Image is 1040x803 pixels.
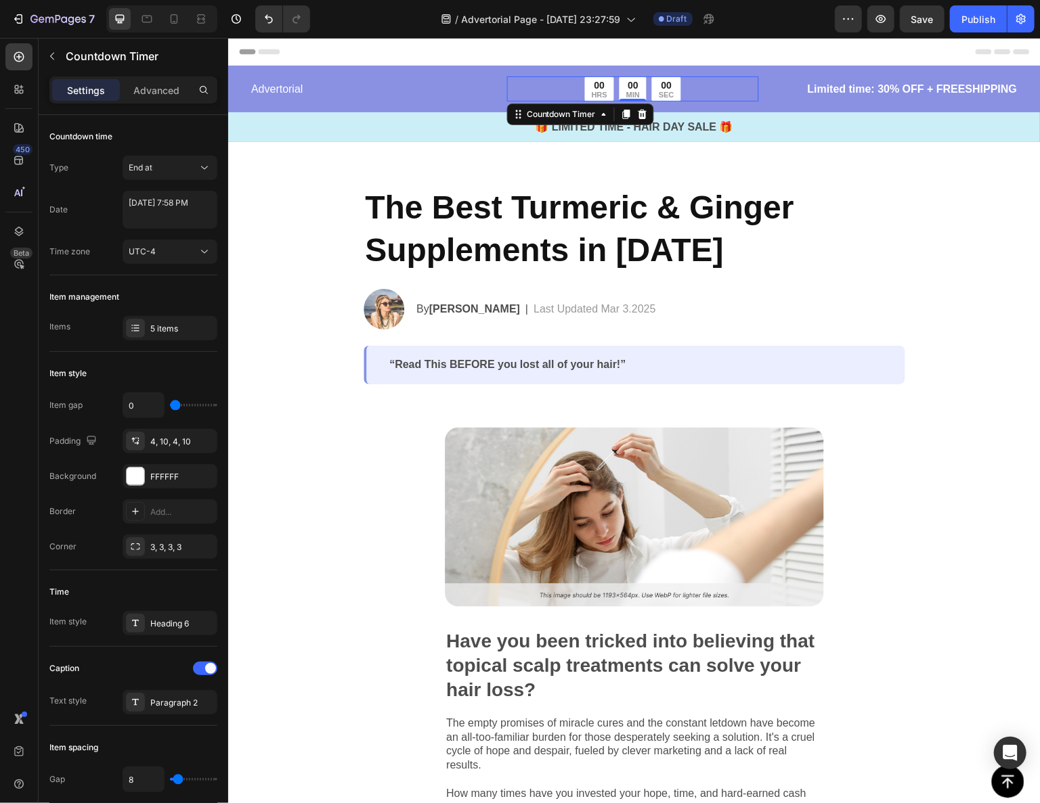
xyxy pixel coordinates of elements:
[201,265,292,277] strong: [PERSON_NAME]
[129,246,156,256] span: UTC-4
[137,149,676,233] p: ⁠⁠⁠⁠⁠⁠⁠
[49,162,68,174] div: Type
[255,5,310,32] div: Undo/Redo
[961,12,995,26] div: Publish
[150,541,214,553] div: 3, 3, 3, 3
[49,321,70,333] div: Items
[150,506,214,518] div: Add...
[49,662,79,674] div: Caption
[398,41,412,53] div: 00
[49,246,90,258] div: Time zone
[296,70,370,83] div: Countdown Timer
[13,144,32,155] div: 450
[49,131,112,143] div: Countdown time
[667,13,687,25] span: Draft
[900,5,945,32] button: Save
[161,320,654,334] p: “Read This BEFORE you lost all of your hair!”
[49,616,87,628] div: Item style
[150,697,214,709] div: Paragraph 2
[49,470,96,482] div: Background
[5,5,101,32] button: 7
[228,38,1040,803] iframe: Design area
[305,263,428,279] p: Last Updated Mar 3.2025
[129,162,152,173] span: End at
[188,263,292,279] p: By
[456,12,459,26] span: /
[398,53,412,61] p: MIN
[431,41,446,53] div: 00
[49,399,83,411] div: Item gap
[123,393,164,417] input: Auto
[135,251,176,292] img: gempages_432750572815254551-1cdc50dc-f7cb-47fc-9e48-fabfccceccbf.png
[49,586,69,598] div: Time
[123,767,164,791] input: Auto
[911,14,934,25] span: Save
[150,471,214,483] div: FFFFFF
[49,505,76,518] div: Border
[431,53,446,61] p: SEC
[49,204,68,216] div: Date
[49,367,87,380] div: Item style
[137,152,566,229] strong: The Best Turmeric & Ginger Supplements in [DATE]
[49,695,87,707] div: Text style
[150,323,214,335] div: 5 items
[150,436,214,448] div: 4, 10, 4, 10
[538,43,789,60] p: Limited time: 30% OFF + FREESHIPPING
[49,291,119,303] div: Item management
[218,592,594,666] p: Have you been tricked into believing that topical scalp treatments can solve your hair loss?
[950,5,1007,32] button: Publish
[123,239,217,264] button: UTC-4
[364,41,379,53] div: 00
[49,432,100,451] div: Padding
[217,390,596,569] img: gempages_432750572815254551-8e241309-2934-4a82-8ee7-3297b828f1e9.png
[135,147,677,235] h2: Rich Text Editor. Editing area: main
[49,541,77,553] div: Corner
[49,773,65,785] div: Gap
[297,263,300,279] p: |
[462,12,621,26] span: Advertorial Page - [DATE] 23:27:59
[10,248,32,258] div: Beta
[89,11,95,27] p: 7
[123,156,217,180] button: End at
[66,48,212,64] p: Countdown Timer
[133,83,179,97] p: Advanced
[994,737,1026,769] div: Open Intercom Messenger
[1,81,811,97] p: 🎁 LIMITED TIME - HAIR DAY SALE 🎁
[364,53,379,61] p: HRS
[49,741,98,754] div: Item spacing
[67,83,105,97] p: Settings
[150,618,214,630] div: Heading 6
